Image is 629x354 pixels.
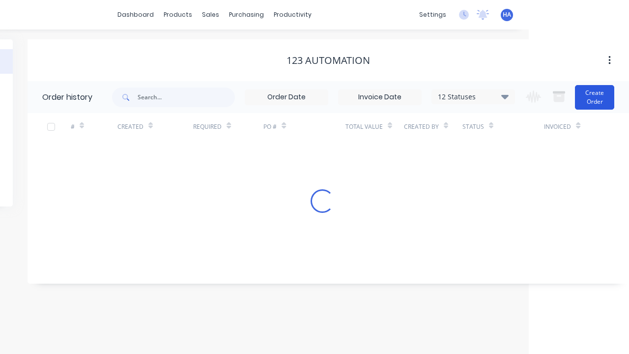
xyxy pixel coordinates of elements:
input: Order Date [245,90,328,105]
span: HA [503,10,511,19]
div: # [71,113,117,140]
div: PO # [263,113,345,140]
div: Total Value [345,122,383,131]
div: settings [414,7,451,22]
div: Created By [404,113,462,140]
div: Order history [42,91,92,103]
div: 123 Automation [286,55,370,66]
div: # [71,122,75,131]
input: Search... [138,88,235,107]
div: 12 Statuses [432,91,515,102]
div: sales [197,7,224,22]
div: Created By [404,122,439,131]
div: Invoiced [544,122,571,131]
div: Required [193,122,222,131]
div: Created [117,122,143,131]
div: Required [193,113,263,140]
input: Invoice Date [339,90,421,105]
div: productivity [269,7,316,22]
div: Status [462,113,544,140]
button: Create Order [575,85,614,110]
div: purchasing [224,7,269,22]
div: Status [462,122,484,131]
div: Created [117,113,194,140]
div: PO # [263,122,277,131]
a: dashboard [113,7,159,22]
div: Invoiced [544,113,591,140]
div: products [159,7,197,22]
div: Total Value [345,113,404,140]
